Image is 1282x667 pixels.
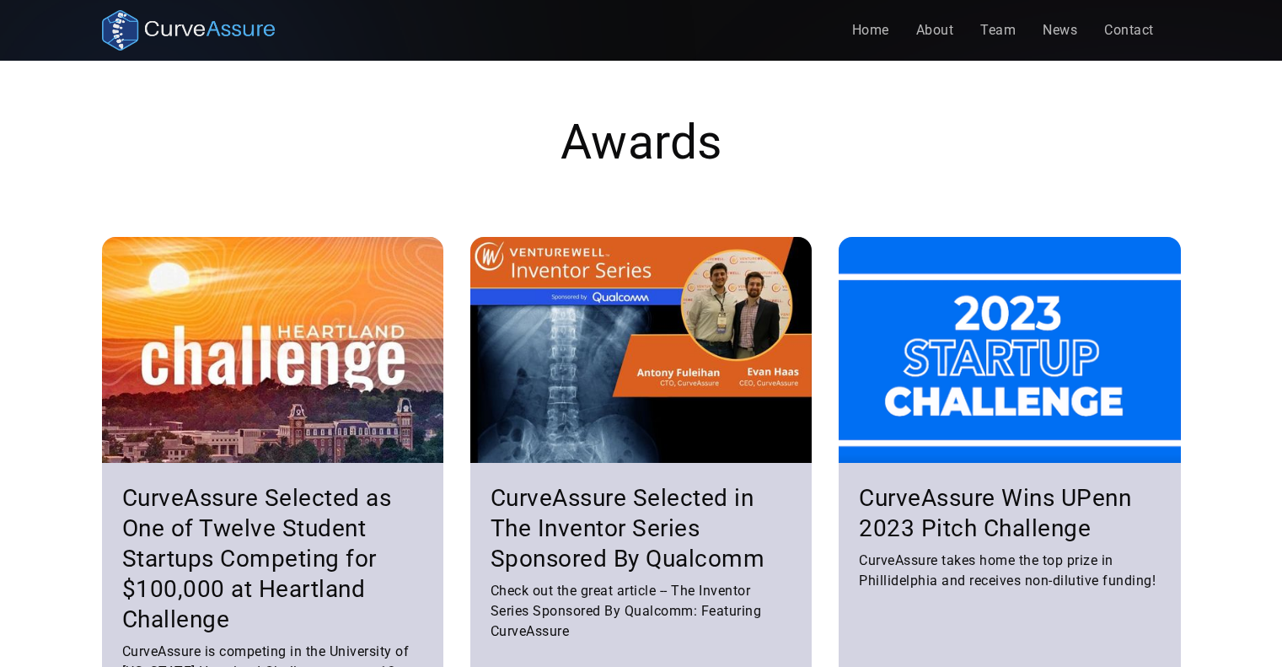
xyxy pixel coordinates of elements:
div: CurveAssure takes home the top prize in Phillidelphia and receives non-dilutive funding! [859,551,1160,591]
div: Check out the great article -- The Inventor Series Sponsored By Qualcomm: Featuring CurveAssure [491,581,791,642]
h3: CurveAssure Selected as One of Twelve Student Startups Competing for $100,000 at Heartland Challenge [122,483,423,635]
a: Team [967,13,1029,47]
h1: Awards [318,116,965,169]
a: home [102,10,275,51]
a: About [903,13,968,47]
a: Contact [1091,13,1167,47]
a: News [1029,13,1091,47]
h3: CurveAssure Wins UPenn 2023 Pitch Challenge [859,483,1160,544]
a: Home [839,13,903,47]
h3: CurveAssure Selected in The Inventor Series Sponsored By Qualcomm [491,483,791,574]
